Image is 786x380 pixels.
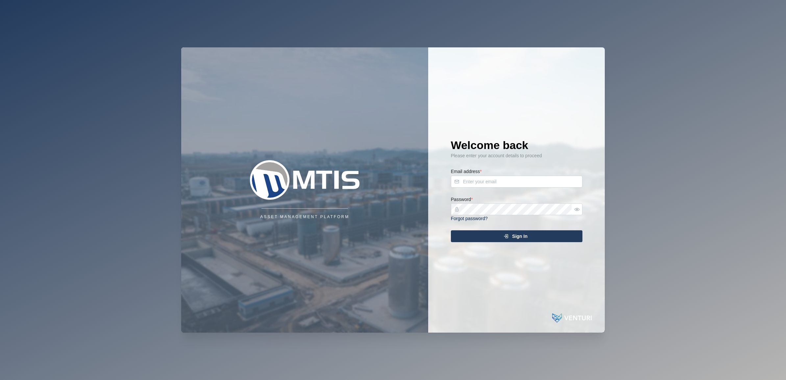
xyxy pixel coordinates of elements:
[451,216,488,221] a: Forgot password?
[552,312,592,325] img: Powered by: Venturi
[239,160,371,200] img: Company Logo
[260,214,349,220] div: Asset Management Platform
[451,152,582,160] div: Please enter your account details to proceed
[451,230,582,242] button: Sign In
[451,168,482,175] label: Email address
[451,196,473,203] label: Password
[451,176,582,188] input: Enter your email
[512,231,528,242] span: Sign In
[451,138,582,152] h1: Welcome back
